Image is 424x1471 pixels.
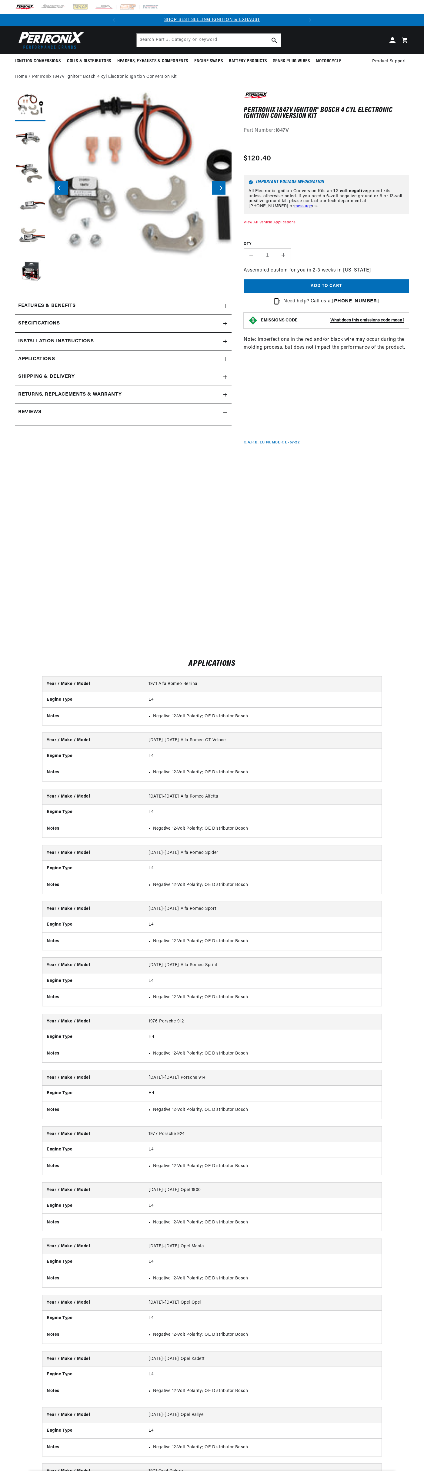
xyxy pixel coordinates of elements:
[15,297,232,315] summary: Features & Benefits
[42,901,144,917] th: Year / Make / Model
[261,318,404,323] button: EMISSIONS CODEWhat does this emissions code mean?
[244,440,300,445] p: C.A.R.B. EO Number: D-57-22
[144,958,382,973] td: [DATE]-[DATE] Alfa Romeo Sprint
[42,1014,144,1029] th: Year / Make / Model
[275,128,289,133] strong: 1847V
[15,124,45,155] button: Load image 2 in gallery view
[153,1331,377,1338] li: Negative 12-Volt Polarity; OE Distributor Bosch
[244,107,409,120] h1: PerTronix 1847V Ignitor® Bosch 4 cyl Electronic Ignition Conversion Kit
[42,1367,144,1382] th: Engine Type
[67,58,111,64] span: Coils & Distributors
[372,54,409,69] summary: Product Support
[15,350,232,368] a: Applications
[144,973,382,989] td: L4
[114,54,191,68] summary: Headers, Exhausts & Components
[153,1275,377,1282] li: Negative 12-Volt Polarity; OE Distributor Bosch
[294,204,312,209] a: message
[42,733,144,748] th: Year / Make / Model
[42,1326,144,1344] th: Notes
[153,825,377,832] li: Negative 12-Volt Polarity; OE Distributor Bosch
[144,1254,382,1270] td: L4
[372,58,406,65] span: Product Support
[42,1351,144,1367] th: Year / Make / Model
[42,1382,144,1400] th: Notes
[42,1142,144,1157] th: Engine Type
[15,58,61,64] span: Ignition Conversions
[64,54,114,68] summary: Coils & Distributors
[144,917,382,932] td: L4
[42,1311,144,1326] th: Engine Type
[316,58,341,64] span: Motorcycle
[283,298,379,305] p: Need help? Call us at
[42,1239,144,1254] th: Year / Make / Model
[144,1142,382,1157] td: L4
[18,302,75,310] h2: Features & Benefits
[194,58,223,64] span: Engine Swaps
[268,34,281,47] button: Search Part #, Category or Keyword
[249,189,404,209] p: All Electronic Ignition Conversion Kits are ground kits unless otherwise noted. If you need a 6-v...
[42,708,144,725] th: Notes
[42,1183,144,1198] th: Year / Make / Model
[144,1367,382,1382] td: L4
[153,994,377,1001] li: Negative 12-Volt Polarity; OE Distributor Bosch
[42,1127,144,1142] th: Year / Make / Model
[15,74,27,80] a: Home
[42,676,144,692] th: Year / Make / Model
[144,1295,382,1311] td: [DATE]-[DATE] Opel Opel
[248,316,258,325] img: Emissions code
[15,91,232,285] media-gallery: Gallery Viewer
[153,1107,377,1113] li: Negative 12-Volt Polarity; OE Distributor Bosch
[15,54,64,68] summary: Ignition Conversions
[42,1086,144,1101] th: Engine Type
[15,258,45,288] button: Load image 6 in gallery view
[244,242,409,247] label: QTY
[42,820,144,838] th: Notes
[226,54,270,68] summary: Battery Products
[42,692,144,707] th: Engine Type
[153,1050,377,1057] li: Negative 12-Volt Polarity; OE Distributor Bosch
[153,1219,377,1226] li: Negative 12-Volt Polarity; OE Distributor Bosch
[15,30,85,51] img: Pertronix
[144,1351,382,1367] td: [DATE]-[DATE] Opel Kadett
[42,861,144,876] th: Engine Type
[42,876,144,894] th: Notes
[244,153,271,164] span: $120.40
[42,1423,144,1438] th: Engine Type
[55,181,68,195] button: Slide left
[332,299,379,304] a: [PHONE_NUMBER]
[18,391,122,399] h2: Returns, Replacements & Warranty
[244,221,295,224] a: View All Vehicle Applications
[144,748,382,764] td: L4
[32,74,177,80] a: PerTronix 1847V Ignitor® Bosch 4 cyl Electronic Ignition Conversion Kit
[144,1070,382,1086] td: [DATE]-[DATE] Porsche 914
[144,845,382,861] td: [DATE]-[DATE] Alfa Romeo Spider
[42,789,144,805] th: Year / Make / Model
[153,1388,377,1394] li: Negative 12-Volt Polarity; OE Distributor Bosch
[144,1407,382,1423] td: [DATE]-[DATE] Opel Rallye
[244,127,409,135] div: Part Number:
[153,1444,377,1451] li: Negative 12-Volt Polarity; OE Distributor Bosch
[144,1198,382,1213] td: L4
[42,958,144,973] th: Year / Make / Model
[120,17,304,23] div: 1 of 2
[249,180,404,185] h6: Important Voltage Information
[15,368,232,386] summary: Shipping & Delivery
[144,789,382,805] td: [DATE]-[DATE] Alfa Romeo Alfetta
[137,34,281,47] input: Search Part #, Category or Keyword
[244,279,409,293] button: Add to cart
[144,1183,382,1198] td: [DATE]-[DATE] Opel 1900
[153,882,377,888] li: Negative 12-Volt Polarity; OE Distributor Bosch
[15,224,45,255] button: Load image 5 in gallery view
[15,191,45,221] button: Load image 4 in gallery view
[15,91,45,121] button: Load image 1 in gallery view
[15,660,409,668] h2: Applications
[42,1045,144,1062] th: Notes
[330,318,404,323] strong: What does this emissions code mean?
[191,54,226,68] summary: Engine Swaps
[42,1295,144,1311] th: Year / Make / Model
[144,861,382,876] td: L4
[273,58,310,64] span: Spark Plug Wires
[244,267,409,275] p: Assembled custom for you in 2-3 weeks in [US_STATE]
[144,1311,382,1326] td: L4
